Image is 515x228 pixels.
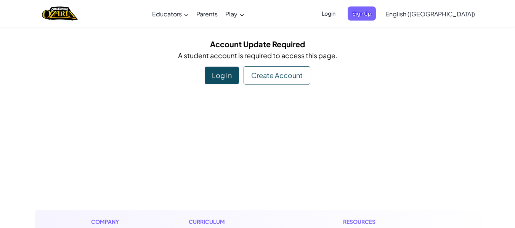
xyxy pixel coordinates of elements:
div: Create Account [244,66,310,85]
span: Educators [152,10,182,18]
p: A student account is required to access this page. [40,50,475,61]
button: Sign Up [348,6,376,21]
h1: Curriculum [189,218,281,226]
a: Educators [148,3,193,24]
h5: Account Update Required [40,38,475,50]
a: Ozaria by CodeCombat logo [42,6,77,21]
img: Home [42,6,77,21]
h1: Company [91,218,127,226]
span: Play [225,10,237,18]
h1: Resources [343,218,424,226]
a: Parents [193,3,221,24]
span: English ([GEOGRAPHIC_DATA]) [385,10,475,18]
div: Log In [205,67,239,84]
a: Play [221,3,248,24]
button: Login [317,6,340,21]
a: English ([GEOGRAPHIC_DATA]) [382,3,479,24]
